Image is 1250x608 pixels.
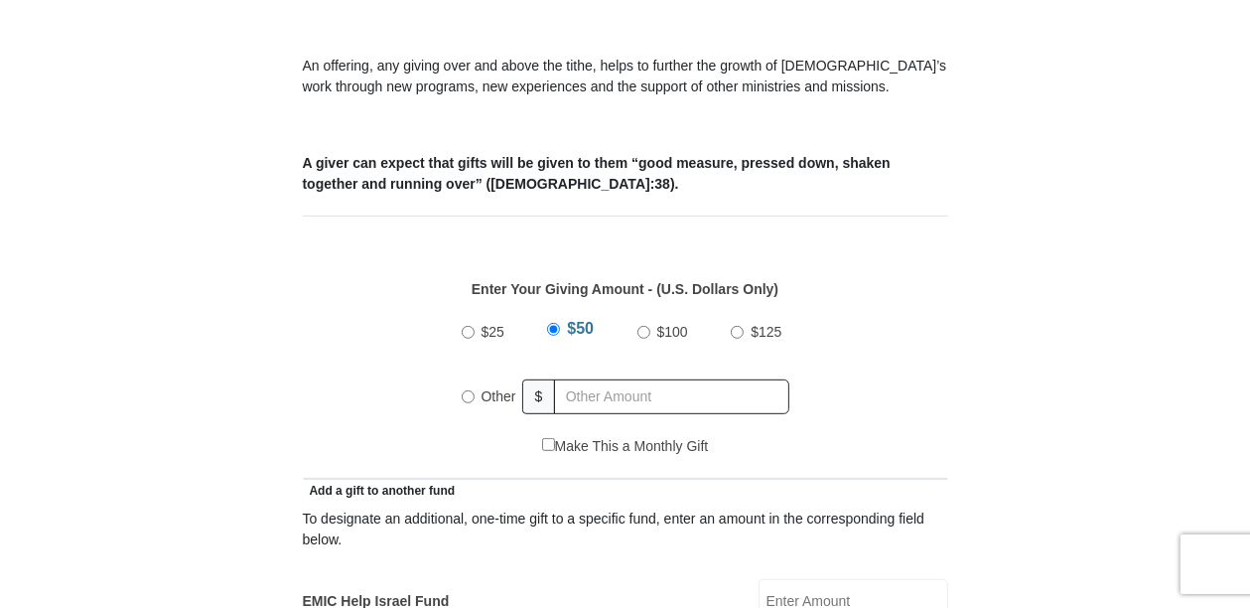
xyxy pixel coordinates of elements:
span: $50 [567,320,594,337]
span: Add a gift to another fund [303,484,456,498]
span: $100 [657,324,688,340]
input: Other Amount [554,380,788,414]
div: To designate an additional, one-time gift to a specific fund, enter an amount in the correspondin... [303,509,948,550]
b: A giver can expect that gifts will be given to them “good measure, pressed down, shaken together ... [303,155,891,192]
input: Make This a Monthly Gift [542,438,555,451]
span: $ [522,380,556,414]
span: $25 [482,324,504,340]
p: An offering, any giving over and above the tithe, helps to further the growth of [DEMOGRAPHIC_DAT... [303,56,948,97]
span: Other [482,388,516,404]
span: $125 [751,324,781,340]
label: Make This a Monthly Gift [542,436,709,457]
strong: Enter Your Giving Amount - (U.S. Dollars Only) [472,281,778,297]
